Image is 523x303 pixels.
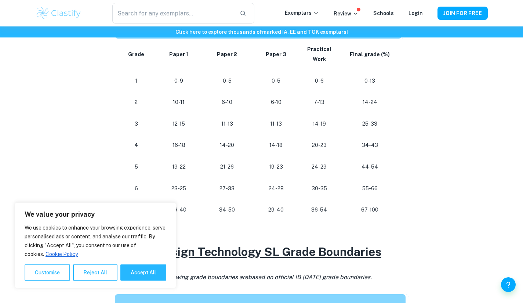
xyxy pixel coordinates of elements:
p: 0-6 [306,76,332,86]
p: 26-40 [161,205,196,215]
a: Login [408,10,423,16]
p: 19-23 [257,162,295,172]
p: 11-13 [257,119,295,129]
p: 0-9 [161,76,196,86]
p: 14-24 [344,97,396,107]
button: Help and Feedback [501,277,516,292]
p: 16-18 [161,140,196,150]
p: 55-66 [344,184,396,194]
img: Clastify logo [36,6,82,21]
p: Exemplars [285,9,319,17]
p: 0-5 [208,76,246,86]
p: 34-43 [344,140,396,150]
p: 14-20 [208,140,246,150]
p: 12-15 [161,119,196,129]
h6: Click here to explore thousands of marked IA, EE and TOK exemplars ! [1,28,522,36]
p: 5 [124,162,149,172]
p: 3 [124,119,149,129]
p: 7-13 [306,97,332,107]
strong: Final grade (%) [350,51,390,57]
p: 25-33 [344,119,396,129]
p: 34-50 [208,205,246,215]
p: 29-40 [257,205,295,215]
p: Review [334,10,359,18]
p: 14-19 [306,119,332,129]
a: Schools [373,10,394,16]
i: The following grade boundaries are [152,274,372,281]
p: 20-23 [306,140,332,150]
p: 0-5 [257,76,295,86]
p: 44-54 [344,162,396,172]
div: We value your privacy [15,202,176,288]
strong: Paper 2 [217,51,237,57]
p: 0-13 [344,76,396,86]
button: JOIN FOR FREE [437,7,488,20]
p: 23-25 [161,184,196,194]
button: Accept All [120,264,166,281]
u: IB Design Technology SL Grade Boundaries [142,245,381,259]
p: We value your privacy [25,210,166,219]
p: 10-11 [161,97,196,107]
p: 4 [124,140,149,150]
span: based on official IB [DATE] grade boundaries. [248,274,372,281]
p: 6 [124,184,149,194]
a: Cookie Policy [45,251,78,257]
p: 11-13 [208,119,246,129]
p: 24-29 [306,162,332,172]
p: 27-33 [208,184,246,194]
p: 36-54 [306,205,332,215]
p: 67-100 [344,205,396,215]
p: 6-10 [208,97,246,107]
p: 1 [124,76,149,86]
p: 24-28 [257,184,295,194]
button: Customise [25,264,70,281]
p: 6-10 [257,97,295,107]
p: 14-18 [257,140,295,150]
p: 21-26 [208,162,246,172]
p: 19-22 [161,162,196,172]
p: We use cookies to enhance your browsing experience, serve personalised ads or content, and analys... [25,223,166,259]
strong: Paper 3 [266,51,286,57]
strong: Paper 1 [169,51,188,57]
strong: Practical Work [307,46,331,62]
p: 30-35 [306,184,332,194]
input: Search for any exemplars... [112,3,233,24]
p: 2 [124,97,149,107]
button: Reject All [73,264,117,281]
strong: Grade [128,51,144,57]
